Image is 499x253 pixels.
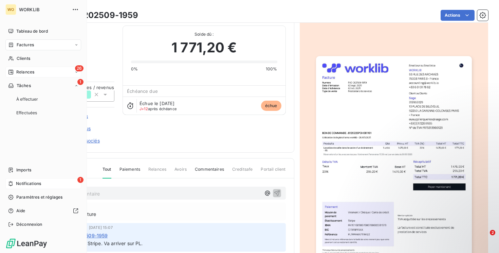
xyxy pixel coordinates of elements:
span: Paramètres et réglages [16,194,62,200]
span: Imports [16,167,31,173]
span: Tableau de bord [16,28,48,34]
span: Clients [17,55,30,62]
button: Actions [441,10,475,21]
span: 1 771,20 € [171,37,237,58]
span: Relances [148,166,166,178]
span: Tâches [17,83,31,89]
span: 0% [131,66,138,72]
span: Commentaires [195,166,224,178]
h3: FAC-202509-1959 [63,9,138,21]
span: [DATE] 15:07 [89,225,113,230]
span: après échéance [140,107,177,111]
span: Solde dû : [131,31,277,37]
span: J+12 [140,106,148,111]
span: Paiement reçu sur Stripe. Va arriver sur PL. [45,240,143,246]
span: 1 [77,177,84,183]
span: Tout [103,166,111,179]
span: À effectuer [16,96,38,102]
iframe: Intercom live chat [476,230,492,246]
div: WO [5,4,16,15]
span: échue [261,101,281,111]
span: WORKLIB [19,7,68,12]
span: Paiements [119,166,140,178]
span: Portail client [261,166,285,178]
span: 2 [490,230,495,235]
span: Relances [16,69,34,75]
span: Échue le [DATE] [140,101,174,106]
span: 1 [77,79,84,85]
img: Logo LeanPay [5,238,48,249]
span: Creditsafe [232,166,253,178]
span: Aide [16,208,25,214]
span: Factures [17,42,34,48]
span: Notifications [16,181,41,187]
span: Effectuées [16,110,37,116]
a: Aide [5,205,81,216]
span: Échéance due [127,88,158,94]
iframe: Intercom notifications message [363,187,499,235]
span: 26 [75,65,84,71]
span: 100% [266,66,277,72]
span: Déconnexion [16,221,42,227]
span: Avoirs [174,166,187,178]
